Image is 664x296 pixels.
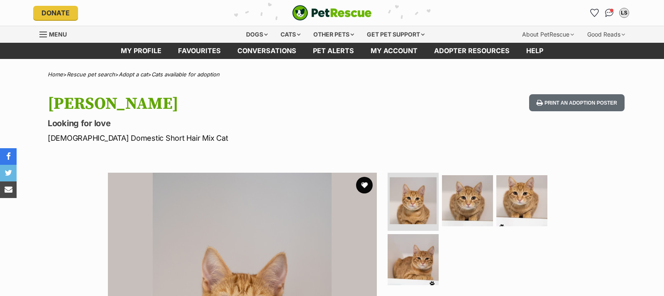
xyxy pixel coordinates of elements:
[292,5,372,21] a: PetRescue
[48,94,399,113] h1: [PERSON_NAME]
[588,6,601,20] a: Favourites
[275,26,306,43] div: Cats
[390,177,437,224] img: Photo of Velma
[49,31,67,38] span: Menu
[292,5,372,21] img: logo-cat-932fe2b9b8326f06289b0f2fb663e598f794de774fb13d1741a6617ecf9a85b4.svg
[170,43,229,59] a: Favourites
[361,26,430,43] div: Get pet support
[518,43,552,59] a: Help
[119,71,148,78] a: Adopt a cat
[240,26,273,43] div: Dogs
[48,71,63,78] a: Home
[618,6,631,20] button: My account
[308,26,360,43] div: Other pets
[112,43,170,59] a: My profile
[496,175,547,226] img: Photo of Velma
[516,26,580,43] div: About PetRescue
[67,71,115,78] a: Rescue pet search
[620,9,628,17] div: LS
[33,6,78,20] a: Donate
[588,6,631,20] ul: Account quick links
[39,26,73,41] a: Menu
[151,71,220,78] a: Cats available for adoption
[229,43,305,59] a: conversations
[48,117,399,129] p: Looking for love
[48,132,399,144] p: [DEMOGRAPHIC_DATA] Domestic Short Hair Mix Cat
[305,43,362,59] a: Pet alerts
[605,9,614,17] img: chat-41dd97257d64d25036548639549fe6c8038ab92f7586957e7f3b1b290dea8141.svg
[529,94,625,111] button: Print an adoption poster
[442,175,493,226] img: Photo of Velma
[426,43,518,59] a: Adopter resources
[603,6,616,20] a: Conversations
[27,71,637,78] div: > > >
[356,177,373,193] button: favourite
[388,234,439,285] img: Photo of Velma
[581,26,631,43] div: Good Reads
[362,43,426,59] a: My account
